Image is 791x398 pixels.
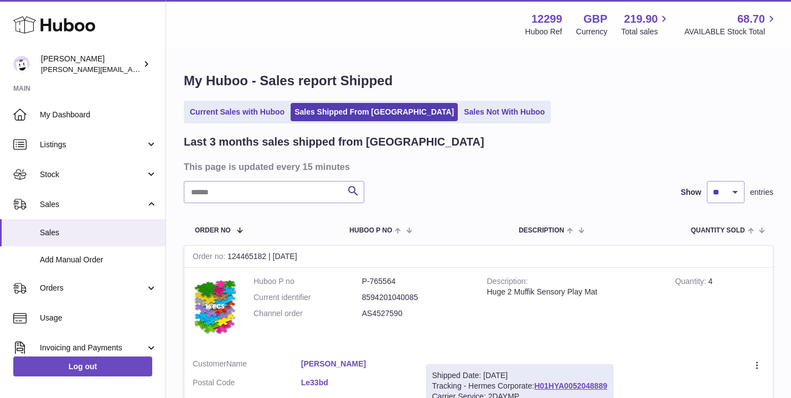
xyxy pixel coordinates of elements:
a: 219.90 Total sales [621,12,670,37]
h1: My Huboo - Sales report Shipped [184,72,773,90]
span: Listings [40,139,146,150]
div: Huge 2 Muffik Sensory Play Mat [487,287,659,297]
strong: Order no [193,252,228,263]
span: 219.90 [624,12,658,27]
a: H01HYA0052048889 [534,381,607,390]
div: 124465182 | [DATE] [184,246,773,268]
span: Huboo P no [349,227,392,234]
a: 68.70 AVAILABLE Stock Total [684,12,778,37]
span: [PERSON_NAME][EMAIL_ADDRESS][DOMAIN_NAME] [41,65,222,74]
dt: Channel order [254,308,362,319]
span: Total sales [621,27,670,37]
h3: This page is updated every 15 minutes [184,161,771,173]
span: Orders [40,283,146,293]
span: Description [519,227,564,234]
dd: AS4527590 [362,308,471,319]
span: Sales [40,199,146,210]
span: Stock [40,169,146,180]
div: [PERSON_NAME] [41,54,141,75]
img: 122991684307213.jpg [193,276,237,339]
span: Add Manual Order [40,255,157,265]
a: [PERSON_NAME] [301,359,410,369]
span: 68.70 [737,12,765,27]
img: anthony@happyfeetplaymats.co.uk [13,56,30,73]
dd: P-765564 [362,276,471,287]
span: Customer [193,359,226,368]
strong: 12299 [531,12,562,27]
label: Show [681,187,701,198]
dt: Postal Code [193,378,301,391]
span: Sales [40,228,157,238]
strong: Description [487,277,528,288]
span: Quantity Sold [691,227,745,234]
td: 4 [667,268,773,350]
a: Current Sales with Huboo [186,103,288,121]
h2: Last 3 months sales shipped from [GEOGRAPHIC_DATA] [184,135,484,149]
dt: Current identifier [254,292,362,303]
span: Order No [195,227,231,234]
a: Sales Shipped From [GEOGRAPHIC_DATA] [291,103,458,121]
div: Currency [576,27,608,37]
span: Invoicing and Payments [40,343,146,353]
dt: Huboo P no [254,276,362,287]
div: Huboo Ref [525,27,562,37]
strong: Quantity [675,277,709,288]
div: Shipped Date: [DATE] [432,370,607,381]
dd: 8594201040085 [362,292,471,303]
span: My Dashboard [40,110,157,120]
a: Log out [13,356,152,376]
span: entries [750,187,773,198]
dt: Name [193,359,301,372]
a: Le33bd [301,378,410,388]
a: Sales Not With Huboo [460,103,549,121]
strong: GBP [583,12,607,27]
span: AVAILABLE Stock Total [684,27,778,37]
span: Usage [40,313,157,323]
